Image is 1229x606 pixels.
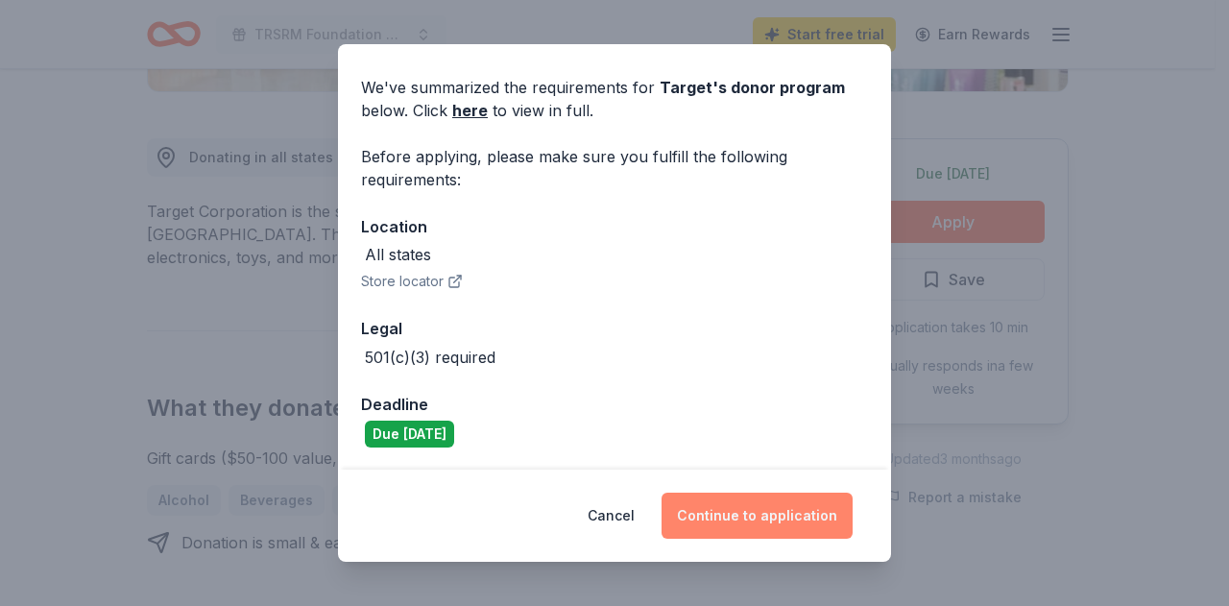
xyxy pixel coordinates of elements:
[361,270,463,293] button: Store locator
[361,392,868,417] div: Deadline
[660,78,845,97] span: Target 's donor program
[361,76,868,122] div: We've summarized the requirements for below. Click to view in full.
[662,493,853,539] button: Continue to application
[588,493,635,539] button: Cancel
[365,421,454,448] div: Due [DATE]
[361,316,868,341] div: Legal
[361,214,868,239] div: Location
[365,346,495,369] div: 501(c)(3) required
[365,243,431,266] div: All states
[452,99,488,122] a: here
[361,145,868,191] div: Before applying, please make sure you fulfill the following requirements:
